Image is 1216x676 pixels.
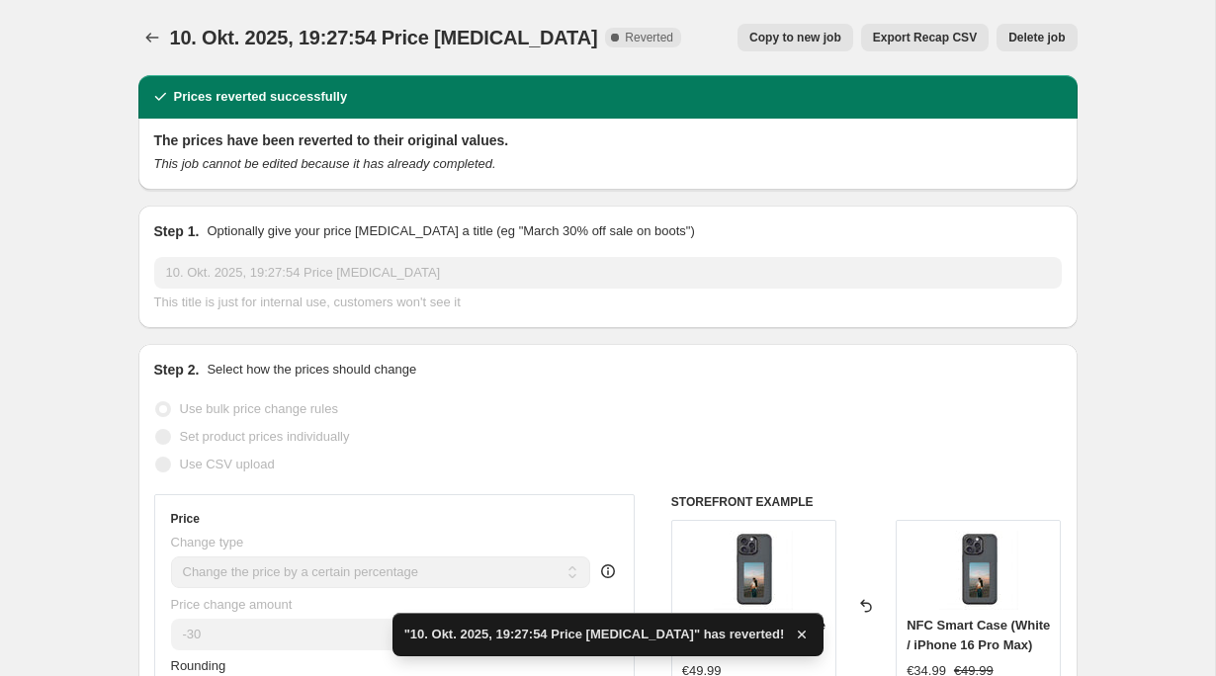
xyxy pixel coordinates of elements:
h3: Price [171,511,200,527]
button: Export Recap CSV [861,24,989,51]
span: Export Recap CSV [873,30,977,45]
span: Set product prices individually [180,429,350,444]
span: Delete job [1008,30,1065,45]
p: Select how the prices should change [207,360,416,380]
span: Rounding [171,658,226,673]
img: https_3A_2F_2Fwww.pixlycase.shop_2Fcdn_2Fshop_2Ffiles_2F2_ba735915-bef8-4a6d-b2c0-19d506c53053_80... [714,531,793,610]
img: https_3A_2F_2Fwww.pixlycase.shop_2Fcdn_2Fshop_2Ffiles_2F2_ba735915-bef8-4a6d-b2c0-19d506c53053_80... [939,531,1018,610]
button: Price change jobs [138,24,166,51]
span: This title is just for internal use, customers won't see it [154,295,461,309]
p: Optionally give your price [MEDICAL_DATA] a title (eg "March 30% off sale on boots") [207,221,694,241]
h2: Step 2. [154,360,200,380]
input: -15 [171,619,520,650]
span: Use CSV upload [180,457,275,471]
input: 30% off holiday sale [154,257,1062,289]
span: 10. Okt. 2025, 19:27:54 Price [MEDICAL_DATA] [170,27,598,48]
button: Delete job [997,24,1077,51]
span: Copy to new job [749,30,841,45]
span: Price change amount [171,597,293,612]
button: Copy to new job [738,24,853,51]
span: Change type [171,535,244,549]
h2: Step 1. [154,221,200,241]
span: Reverted [625,30,673,45]
span: "10. Okt. 2025, 19:27:54 Price [MEDICAL_DATA]" has reverted! [404,625,785,644]
span: NFC Smart Case (White / iPhone 16 Pro Max) [907,618,1050,652]
div: help [598,561,618,581]
h2: The prices have been reverted to their original values. [154,130,1062,150]
h2: Prices reverted successfully [174,87,348,107]
span: Use bulk price change rules [180,401,338,416]
i: This job cannot be edited because it has already completed. [154,156,496,171]
h6: STOREFRONT EXAMPLE [671,494,1062,510]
